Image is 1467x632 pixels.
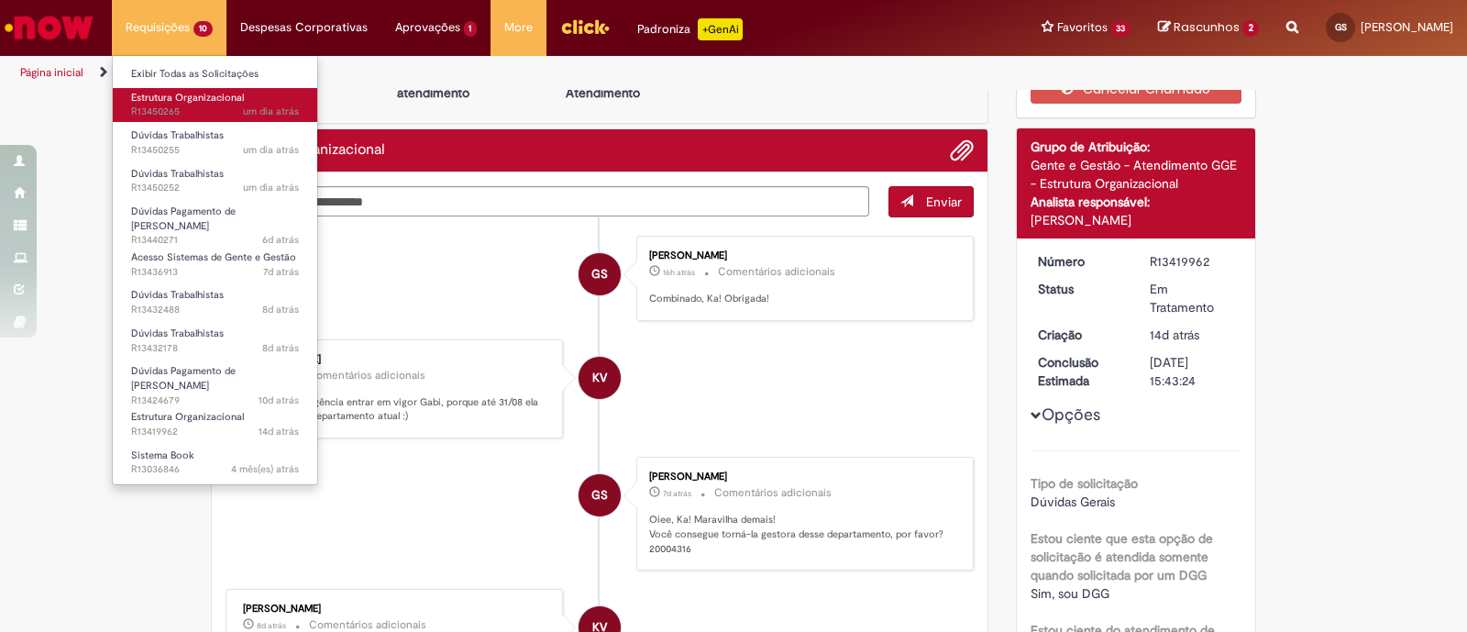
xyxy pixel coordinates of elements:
[243,395,548,424] p: Só depois da vigência entrar em vigor Gabi, porque até 31/08 ela permanece no departamento atual :)
[663,488,691,499] time: 21/08/2025 13:25:23
[308,368,425,383] small: Comentários adicionais
[131,128,224,142] span: Dúvidas Trabalhistas
[131,205,236,233] span: Dúvidas Pagamento de [PERSON_NAME]
[243,354,548,365] div: [PERSON_NAME]
[926,194,962,210] span: Enviar
[131,143,299,158] span: R13450255
[131,364,236,393] span: Dúvidas Pagamento de [PERSON_NAME]
[1031,493,1115,510] span: Dúvidas Gerais
[263,265,299,279] time: 21/08/2025 15:14:10
[231,462,299,476] time: 12/05/2025 17:24:45
[131,167,224,181] span: Dúvidas Trabalhistas
[714,485,832,501] small: Comentários adicionais
[262,233,299,247] span: 6d atrás
[113,446,317,480] a: Aberto R13036846 : Sistema Book
[1150,280,1235,316] div: Em Tratamento
[1031,475,1138,492] b: Tipo de solicitação
[1057,18,1108,37] span: Favoritos
[698,18,743,40] p: +GenAi
[262,303,299,316] time: 20/08/2025 13:47:24
[113,248,317,282] a: Aberto R13436913 : Acesso Sistemas de Gente e Gestão
[113,285,317,319] a: Aberto R13432488 : Dúvidas Trabalhistas
[262,303,299,316] span: 8d atrás
[1150,326,1235,344] div: 15/08/2025 10:10:12
[113,88,317,122] a: Aberto R13450265 : Estrutura Organizacional
[1031,211,1242,229] div: [PERSON_NAME]
[888,186,974,217] button: Enviar
[1150,327,1199,343] time: 15/08/2025 10:10:12
[395,18,460,37] span: Aprovações
[131,265,299,280] span: R13436913
[649,471,954,482] div: [PERSON_NAME]
[637,18,743,40] div: Padroniza
[1335,21,1347,33] span: GS
[131,233,299,248] span: R13440271
[1150,353,1235,390] div: [DATE] 15:43:24
[1361,19,1453,35] span: [PERSON_NAME]
[131,91,244,105] span: Estrutura Organizacional
[262,341,299,355] span: 8d atrás
[560,13,610,40] img: click_logo_yellow_360x200.png
[1031,585,1109,602] span: Sim, sou DGG
[113,202,317,241] a: Aberto R13440271 : Dúvidas Pagamento de Salário
[131,181,299,195] span: R13450252
[262,341,299,355] time: 20/08/2025 12:06:57
[259,394,299,407] span: 10d atrás
[131,303,299,317] span: R13432488
[592,356,607,400] span: KV
[243,105,299,118] span: um dia atrás
[591,473,608,517] span: GS
[504,18,533,37] span: More
[226,186,869,217] textarea: Digite sua mensagem aqui...
[663,488,691,499] span: 7d atrás
[257,620,286,631] span: 8d atrás
[649,513,954,556] p: Oiee, Ka! Maravilha demais! Você consegue torná-la gestora desse departamento, por favor? 20004316
[240,18,368,37] span: Despesas Corporativas
[243,143,299,157] span: um dia atrás
[131,410,244,424] span: Estrutura Organizacional
[1150,327,1199,343] span: 14d atrás
[263,265,299,279] span: 7d atrás
[243,181,299,194] span: um dia atrás
[464,21,478,37] span: 1
[1150,252,1235,271] div: R13419962
[1158,19,1259,37] a: Rascunhos
[243,181,299,194] time: 26/08/2025 18:56:16
[1242,20,1259,37] span: 2
[1031,156,1242,193] div: Gente e Gestão - Atendimento GGE - Estrutura Organizacional
[231,462,299,476] span: 4 mês(es) atrás
[14,56,965,90] ul: Trilhas de página
[113,407,317,441] a: Aberto R13419962 : Estrutura Organizacional
[1031,530,1213,583] b: Estou ciente que esta opção de solicitação é atendida somente quando solicitada por um DGG
[131,105,299,119] span: R13450265
[243,143,299,157] time: 26/08/2025 18:58:20
[243,604,548,615] div: [PERSON_NAME]
[112,55,318,485] ul: Requisições
[259,394,299,407] time: 18/08/2025 12:42:20
[126,18,190,37] span: Requisições
[193,21,213,37] span: 10
[131,327,224,340] span: Dúvidas Trabalhistas
[113,361,317,401] a: Aberto R13424679 : Dúvidas Pagamento de Salário
[131,449,194,462] span: Sistema Book
[131,250,296,264] span: Acesso Sistemas de Gente e Gestão
[131,288,224,302] span: Dúvidas Trabalhistas
[591,252,608,296] span: GS
[1031,138,1242,156] div: Grupo de Atribuição:
[649,292,954,306] p: Combinado, Ka! Obrigada!
[259,425,299,438] span: 14d atrás
[113,64,317,84] a: Exibir Todas as Solicitações
[131,341,299,356] span: R13432178
[131,425,299,439] span: R13419962
[1031,193,1242,211] div: Analista responsável:
[649,250,954,261] div: [PERSON_NAME]
[20,65,83,80] a: Página inicial
[1111,21,1131,37] span: 33
[718,264,835,280] small: Comentários adicionais
[663,267,695,278] span: 16h atrás
[579,357,621,399] div: Karine Vieira
[113,324,317,358] a: Aberto R13432178 : Dúvidas Trabalhistas
[113,164,317,198] a: Aberto R13450252 : Dúvidas Trabalhistas
[259,425,299,438] time: 15/08/2025 10:10:14
[663,267,695,278] time: 27/08/2025 18:24:02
